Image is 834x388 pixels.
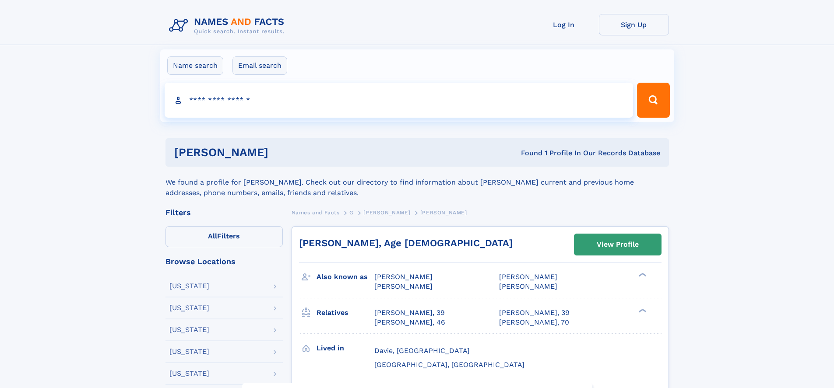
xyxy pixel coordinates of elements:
[167,56,223,75] label: Name search
[499,318,569,327] a: [PERSON_NAME], 70
[169,348,209,355] div: [US_STATE]
[165,226,283,247] label: Filters
[574,234,661,255] a: View Profile
[165,83,633,118] input: search input
[374,273,433,281] span: [PERSON_NAME]
[169,370,209,377] div: [US_STATE]
[169,283,209,290] div: [US_STATE]
[420,210,467,216] span: [PERSON_NAME]
[174,147,395,158] h1: [PERSON_NAME]
[292,207,340,218] a: Names and Facts
[499,308,570,318] a: [PERSON_NAME], 39
[374,318,445,327] a: [PERSON_NAME], 46
[169,326,209,333] div: [US_STATE]
[499,273,557,281] span: [PERSON_NAME]
[637,272,647,278] div: ❯
[208,232,217,240] span: All
[529,14,599,35] a: Log In
[599,14,669,35] a: Sign Up
[394,148,660,158] div: Found 1 Profile In Our Records Database
[299,238,513,248] a: [PERSON_NAME], Age [DEMOGRAPHIC_DATA]
[637,308,647,313] div: ❯
[165,14,292,38] img: Logo Names and Facts
[374,282,433,290] span: [PERSON_NAME]
[499,282,557,290] span: [PERSON_NAME]
[232,56,287,75] label: Email search
[317,269,374,284] h3: Also known as
[165,258,283,266] div: Browse Locations
[317,305,374,320] h3: Relatives
[374,308,445,318] a: [PERSON_NAME], 39
[317,341,374,356] h3: Lived in
[374,360,524,369] span: [GEOGRAPHIC_DATA], [GEOGRAPHIC_DATA]
[165,209,283,217] div: Filters
[637,83,669,118] button: Search Button
[374,346,470,355] span: Davie, [GEOGRAPHIC_DATA]
[349,207,354,218] a: G
[349,210,354,216] span: G
[165,167,669,198] div: We found a profile for [PERSON_NAME]. Check out our directory to find information about [PERSON_N...
[363,207,410,218] a: [PERSON_NAME]
[597,234,639,255] div: View Profile
[363,210,410,216] span: [PERSON_NAME]
[169,304,209,311] div: [US_STATE]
